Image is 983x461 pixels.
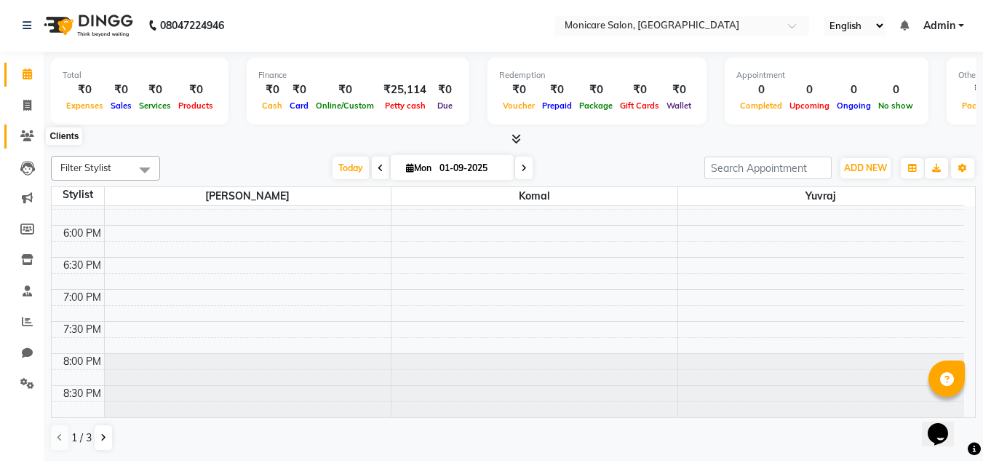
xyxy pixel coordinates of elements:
span: No show [875,101,917,111]
span: Ongoing [833,101,875,111]
button: ADD NEW [840,158,891,178]
div: ₹0 [576,82,616,98]
span: Cash [258,101,286,111]
div: Finance [258,69,458,82]
div: Redemption [499,69,695,82]
div: 8:00 PM [60,354,104,369]
span: Upcoming [786,101,833,111]
div: ₹0 [312,82,378,98]
span: Prepaid [538,101,576,111]
div: ₹0 [258,82,286,98]
div: ₹25,114 [378,82,432,98]
div: Appointment [736,69,917,82]
span: Voucher [499,101,538,111]
div: 7:30 PM [60,322,104,337]
span: Package [576,101,616,111]
div: 0 [875,82,917,98]
span: Services [135,101,175,111]
span: Admin [923,18,955,34]
span: Products [175,101,217,111]
span: Wallet [663,101,695,111]
div: ₹0 [175,82,217,98]
span: Petty cash [381,101,429,111]
span: Today [333,157,369,179]
div: Clients [46,127,82,145]
div: ₹0 [538,82,576,98]
span: Yuvraj [678,187,965,205]
div: 0 [736,82,786,98]
input: 2025-09-01 [435,157,508,179]
div: Stylist [52,187,104,202]
span: Gift Cards [616,101,663,111]
div: ₹0 [107,82,135,98]
div: ₹0 [663,82,695,98]
span: Filter Stylist [60,162,111,173]
span: Komal [391,187,677,205]
div: 7:00 PM [60,290,104,305]
div: ₹0 [432,82,458,98]
div: ₹0 [616,82,663,98]
div: 0 [786,82,833,98]
div: ₹0 [499,82,538,98]
span: 1 / 3 [71,430,92,446]
span: Sales [107,101,135,111]
span: Card [286,101,312,111]
div: 6:30 PM [60,258,104,273]
div: ₹0 [286,82,312,98]
div: ₹0 [63,82,107,98]
span: [PERSON_NAME] [105,187,391,205]
div: 0 [833,82,875,98]
div: 6:00 PM [60,226,104,241]
div: ₹0 [135,82,175,98]
span: Online/Custom [312,101,378,111]
b: 08047224946 [160,5,224,46]
img: logo [37,5,137,46]
span: Expenses [63,101,107,111]
span: ADD NEW [844,162,887,173]
span: Due [434,101,456,111]
div: Total [63,69,217,82]
input: Search Appointment [704,157,832,179]
span: Mon [402,162,435,173]
span: Completed [736,101,786,111]
iframe: chat widget [922,403,968,446]
div: 8:30 PM [60,386,104,401]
